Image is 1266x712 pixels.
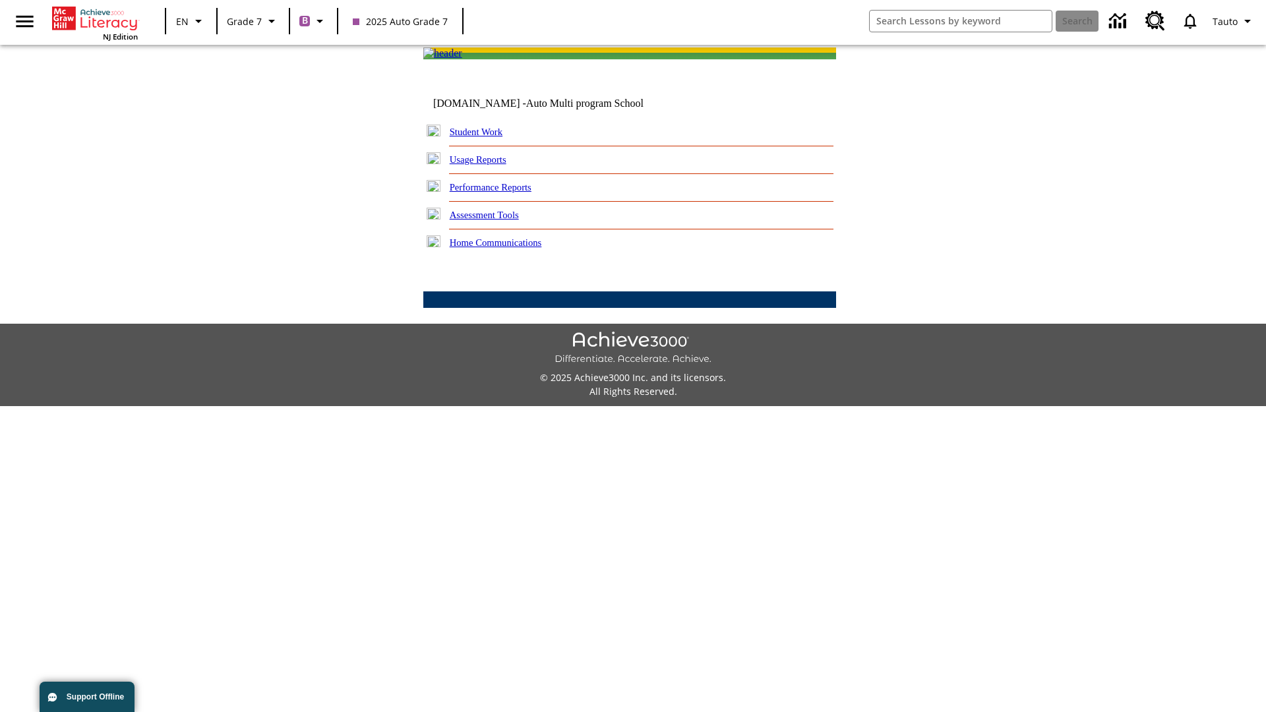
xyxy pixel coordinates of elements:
button: Language: EN, Select a language [170,9,212,33]
img: Achieve3000 Differentiate Accelerate Achieve [555,332,711,365]
button: Open side menu [5,2,44,41]
a: Resource Center, Will open in new tab [1137,3,1173,39]
img: plus.gif [427,208,440,220]
img: plus.gif [427,152,440,164]
a: Notifications [1173,4,1207,38]
nobr: Auto Multi program School [526,98,644,109]
span: B [302,13,308,29]
img: plus.gif [427,125,440,136]
span: 2025 Auto Grade 7 [353,15,448,28]
a: Home Communications [450,237,542,248]
td: [DOMAIN_NAME] - [433,98,676,109]
span: Tauto [1213,15,1238,28]
span: Support Offline [67,692,124,701]
button: Support Offline [40,682,135,712]
button: Boost Class color is purple. Change class color [294,9,333,33]
div: Home [52,4,138,42]
input: search field [870,11,1052,32]
button: Profile/Settings [1207,9,1261,33]
span: NJ Edition [103,32,138,42]
a: Performance Reports [450,182,531,193]
a: Data Center [1101,3,1137,40]
a: Assessment Tools [450,210,519,220]
img: plus.gif [427,180,440,192]
img: plus.gif [427,235,440,247]
a: Student Work [450,127,502,137]
span: EN [176,15,189,28]
button: Grade: Grade 7, Select a grade [222,9,285,33]
span: Grade 7 [227,15,262,28]
img: header [423,47,462,59]
a: Usage Reports [450,154,506,165]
